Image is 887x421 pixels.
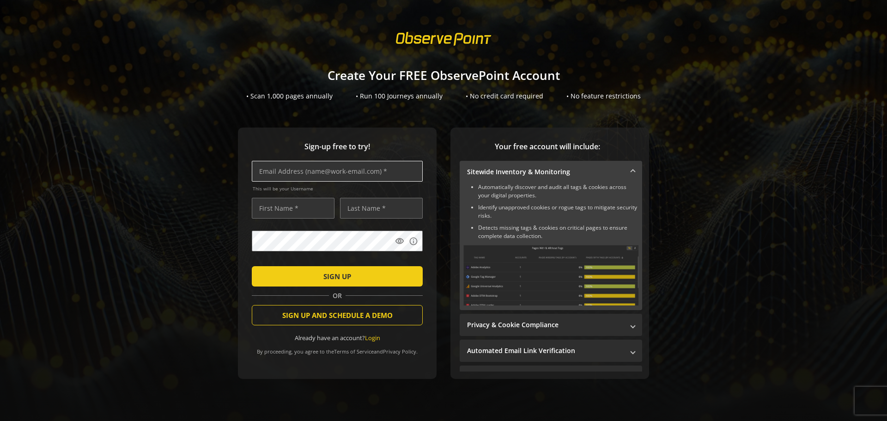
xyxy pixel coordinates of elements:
[252,342,423,355] div: By proceeding, you agree to the and .
[478,203,638,220] li: Identify unapproved cookies or rogue tags to mitigate security risks.
[460,314,642,336] mat-expansion-panel-header: Privacy & Cookie Compliance
[463,245,638,305] img: Sitewide Inventory & Monitoring
[252,198,334,219] input: First Name *
[252,334,423,342] div: Already have an account?
[467,320,624,329] mat-panel-title: Privacy & Cookie Compliance
[460,183,642,310] div: Sitewide Inventory & Monitoring
[253,185,423,192] span: This will be your Username
[395,237,404,246] mat-icon: visibility
[252,266,423,287] button: SIGN UP
[460,161,642,183] mat-expansion-panel-header: Sitewide Inventory & Monitoring
[467,346,624,355] mat-panel-title: Automated Email Link Verification
[334,348,374,355] a: Terms of Service
[383,348,416,355] a: Privacy Policy
[478,224,638,240] li: Detects missing tags & cookies on critical pages to ensure complete data collection.
[282,307,393,323] span: SIGN UP AND SCHEDULE A DEMO
[466,92,543,101] div: • No credit card required
[323,268,351,285] span: SIGN UP
[460,340,642,362] mat-expansion-panel-header: Automated Email Link Verification
[566,92,641,101] div: • No feature restrictions
[356,92,443,101] div: • Run 100 Journeys annually
[460,141,635,152] span: Your free account will include:
[329,291,346,300] span: OR
[252,161,423,182] input: Email Address (name@work-email.com) *
[252,305,423,325] button: SIGN UP AND SCHEDULE A DEMO
[409,237,418,246] mat-icon: info
[365,334,380,342] a: Login
[467,167,624,177] mat-panel-title: Sitewide Inventory & Monitoring
[460,366,642,388] mat-expansion-panel-header: Performance Monitoring with Web Vitals
[340,198,423,219] input: Last Name *
[252,141,423,152] span: Sign-up free to try!
[246,92,333,101] div: • Scan 1,000 pages annually
[478,183,638,200] li: Automatically discover and audit all tags & cookies across your digital properties.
